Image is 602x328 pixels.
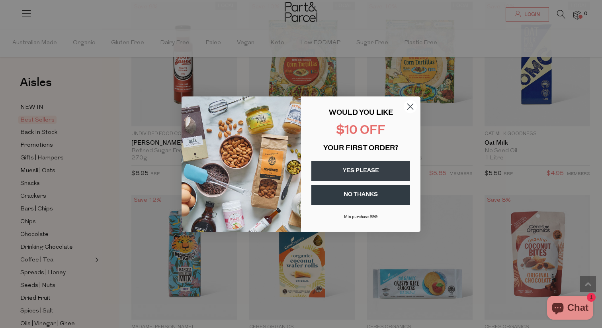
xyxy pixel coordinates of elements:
img: 43fba0fb-7538-40bc-babb-ffb1a4d097bc.jpeg [182,96,301,232]
button: NO THANKS [311,185,410,205]
span: YOUR FIRST ORDER? [323,145,398,152]
span: WOULD YOU LIKE [329,110,393,117]
inbox-online-store-chat: Shopify online store chat [545,296,596,322]
button: Close dialog [403,100,417,114]
span: $10 OFF [336,125,385,137]
span: Min purchase $99 [344,215,378,219]
button: YES PLEASE [311,161,410,181]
